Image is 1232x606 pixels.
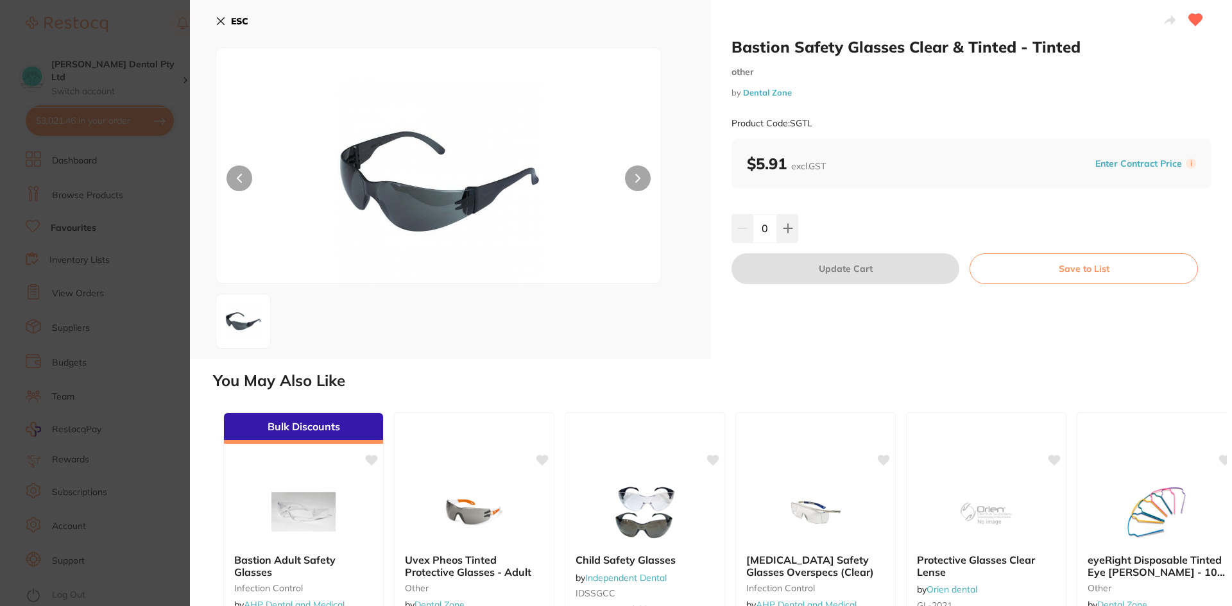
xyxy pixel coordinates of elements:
[305,80,572,283] img: Zw
[732,88,1211,97] small: by
[224,413,383,444] div: Bulk Discounts
[220,298,266,344] img: Zw
[747,154,826,173] b: $5.91
[1091,158,1186,170] button: Enter Contract Price
[234,554,373,578] b: Bastion Adult Safety Glasses
[732,67,1211,78] small: other
[774,480,857,544] img: ICU Safety Glasses Overspecs (Clear)
[432,480,516,544] img: Uvex Pheos Tinted Protective Glasses - Adult
[743,87,792,97] a: Dental Zone
[746,583,885,593] small: infection control
[917,554,1056,578] b: Protective Glasses Clear Lense
[213,372,1227,390] h2: You May Also Like
[917,584,977,595] span: by
[732,118,812,129] small: Product Code: SGTL
[603,480,687,544] img: Child Safety Glasses
[927,584,977,595] a: Orien dental
[945,480,1028,544] img: Protective Glasses Clear Lense
[231,15,248,27] b: ESC
[1088,583,1226,593] small: other
[216,10,248,32] button: ESC
[732,253,959,284] button: Update Cart
[732,37,1211,56] h2: Bastion Safety Glasses Clear & Tinted - Tinted
[576,572,667,584] span: by
[234,583,373,593] small: infection control
[970,253,1198,284] button: Save to List
[1115,480,1199,544] img: eyeRight Disposable Tinted Eye Shields - 10 Frames Blue
[405,554,543,578] b: Uvex Pheos Tinted Protective Glasses - Adult
[576,554,714,566] b: Child Safety Glasses
[576,588,714,598] small: IDSSGCC
[585,572,667,584] a: Independent Dental
[791,160,826,172] span: excl. GST
[262,480,345,544] img: Bastion Adult Safety Glasses
[1186,158,1196,169] label: i
[746,554,885,578] b: ICU Safety Glasses Overspecs (Clear)
[1088,554,1226,578] b: eyeRight Disposable Tinted Eye Shields - 10 Frames Blue
[405,583,543,593] small: other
